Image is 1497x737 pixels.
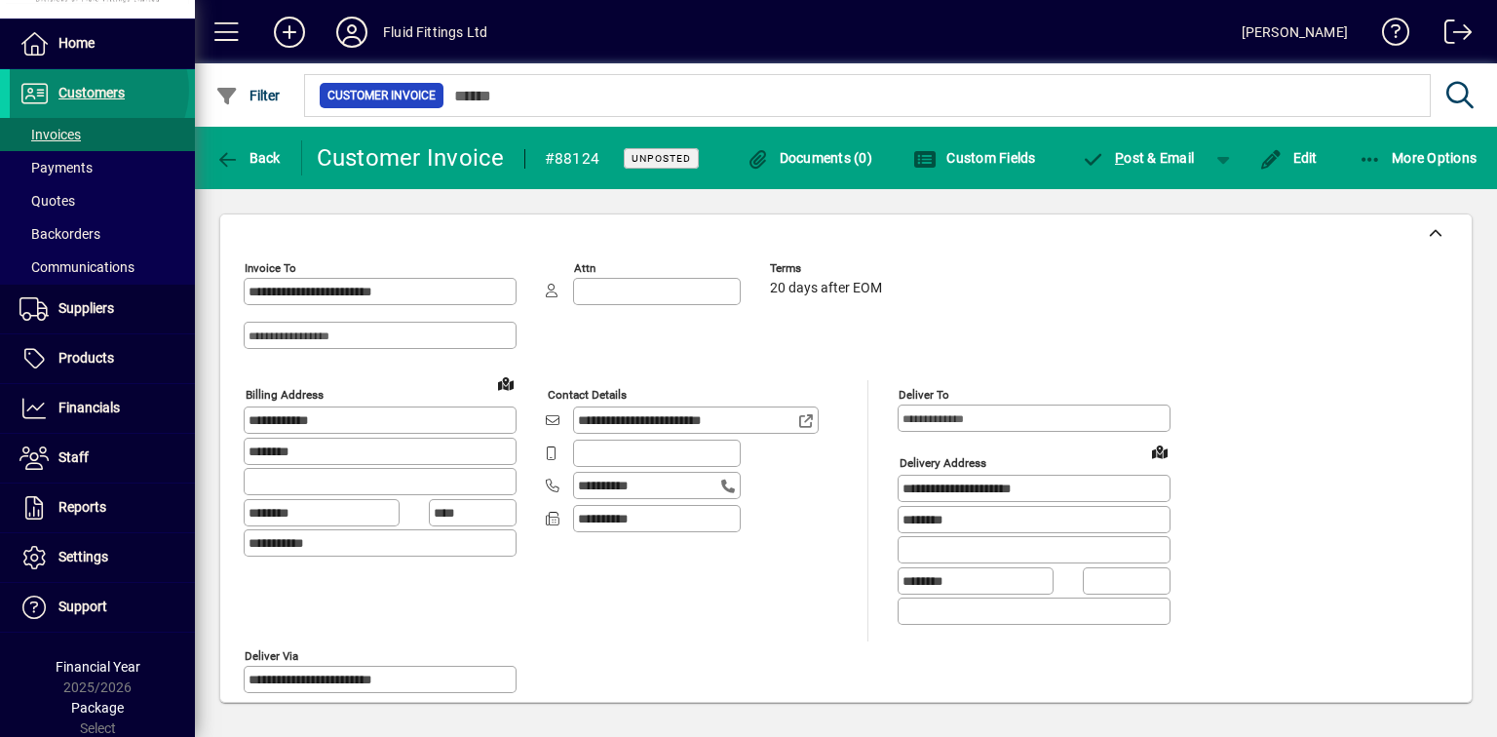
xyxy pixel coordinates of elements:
[10,251,195,284] a: Communications
[58,400,120,415] span: Financials
[58,35,95,51] span: Home
[215,88,281,103] span: Filter
[490,368,521,399] a: View on map
[327,86,436,105] span: Customer Invoice
[58,599,107,614] span: Support
[1242,17,1348,48] div: [PERSON_NAME]
[58,85,125,100] span: Customers
[10,118,195,151] a: Invoices
[908,140,1041,175] button: Custom Fields
[10,19,195,68] a: Home
[19,193,75,209] span: Quotes
[258,15,321,50] button: Add
[913,150,1036,166] span: Custom Fields
[1144,436,1175,467] a: View on map
[10,217,195,251] a: Backorders
[10,334,195,383] a: Products
[19,160,93,175] span: Payments
[58,300,114,316] span: Suppliers
[19,226,100,242] span: Backorders
[1254,140,1323,175] button: Edit
[245,261,296,275] mat-label: Invoice To
[19,127,81,142] span: Invoices
[770,281,882,296] span: 20 days after EOM
[1354,140,1482,175] button: More Options
[317,142,505,174] div: Customer Invoice
[1259,150,1318,166] span: Edit
[245,648,298,662] mat-label: Deliver via
[10,151,195,184] a: Payments
[741,140,877,175] button: Documents (0)
[10,384,195,433] a: Financials
[770,262,887,275] span: Terms
[545,143,600,175] div: #88124
[1359,150,1478,166] span: More Options
[58,449,89,465] span: Staff
[899,388,949,402] mat-label: Deliver To
[211,78,286,113] button: Filter
[1082,150,1195,166] span: ost & Email
[1115,150,1124,166] span: P
[10,184,195,217] a: Quotes
[211,140,286,175] button: Back
[10,285,195,333] a: Suppliers
[58,499,106,515] span: Reports
[56,659,140,675] span: Financial Year
[632,152,691,165] span: Unposted
[746,150,872,166] span: Documents (0)
[215,150,281,166] span: Back
[10,434,195,483] a: Staff
[19,259,134,275] span: Communications
[58,350,114,366] span: Products
[195,140,302,175] app-page-header-button: Back
[383,17,487,48] div: Fluid Fittings Ltd
[574,261,595,275] mat-label: Attn
[1430,4,1473,67] a: Logout
[10,484,195,532] a: Reports
[71,700,124,716] span: Package
[1072,140,1205,175] button: Post & Email
[321,15,383,50] button: Profile
[1367,4,1410,67] a: Knowledge Base
[58,549,108,564] span: Settings
[10,533,195,582] a: Settings
[10,583,195,632] a: Support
